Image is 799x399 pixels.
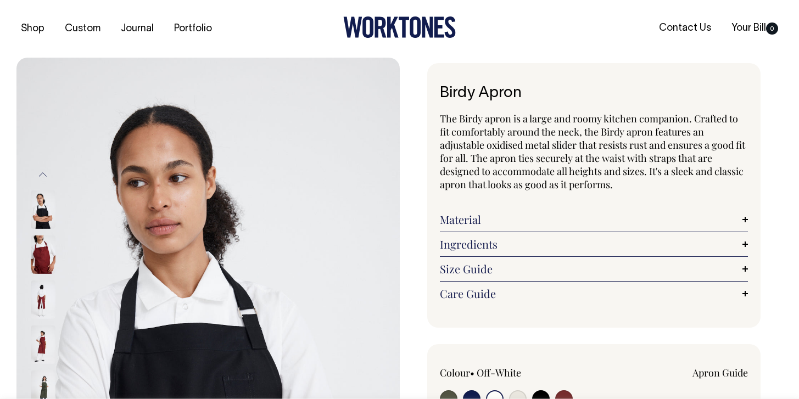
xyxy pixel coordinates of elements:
[470,366,474,379] span: •
[31,235,55,274] img: burgundy
[31,190,55,229] img: black
[31,280,55,319] img: burgundy
[60,20,105,38] a: Custom
[477,366,521,379] label: Off-White
[31,325,55,364] img: Birdy Apron
[692,366,748,379] a: Apron Guide
[727,19,783,37] a: Your Bill0
[116,20,158,38] a: Journal
[35,162,51,187] button: Previous
[440,287,748,300] a: Care Guide
[440,112,745,191] span: The Birdy apron is a large and roomy kitchen companion. Crafted to fit comfortably around the nec...
[440,238,748,251] a: Ingredients
[440,213,748,226] a: Material
[440,262,748,276] a: Size Guide
[440,85,748,102] h1: Birdy Apron
[170,20,216,38] a: Portfolio
[766,23,778,35] span: 0
[16,20,49,38] a: Shop
[655,19,716,37] a: Contact Us
[440,366,563,379] div: Colour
